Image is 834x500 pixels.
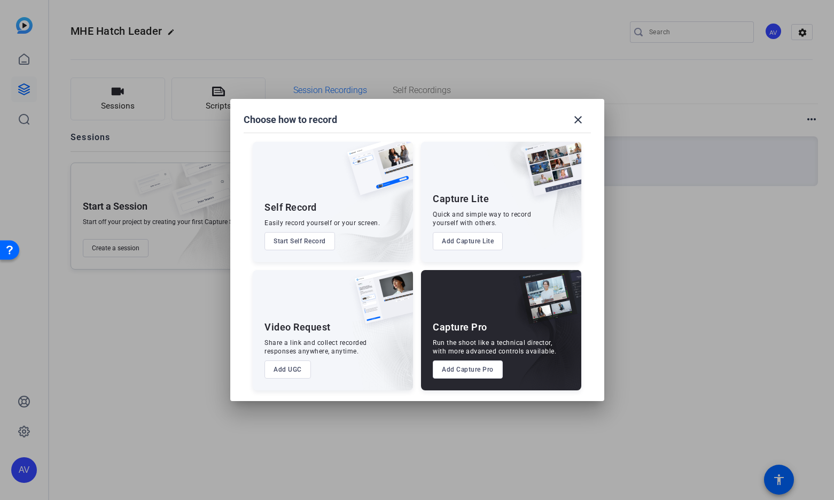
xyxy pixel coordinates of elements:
div: Easily record yourself or your screen. [264,219,380,227]
button: Add Capture Lite [433,232,503,250]
div: Self Record [264,201,317,214]
img: capture-lite.png [515,142,581,207]
mat-icon: close [572,113,584,126]
img: embarkstudio-self-record.png [320,165,413,262]
button: Start Self Record [264,232,335,250]
img: ugc-content.png [347,270,413,335]
h1: Choose how to record [244,113,337,126]
button: Add UGC [264,360,311,379]
img: embarkstudio-capture-lite.png [486,142,581,249]
div: Quick and simple way to record yourself with others. [433,210,531,227]
img: self-record.png [339,142,413,206]
div: Capture Lite [433,193,489,205]
button: Add Capture Pro [433,360,503,379]
img: embarkstudio-ugc-content.png [351,303,413,390]
div: Run the shoot like a technical director, with more advanced controls available. [433,339,556,356]
div: Capture Pro [433,321,487,334]
div: Video Request [264,321,331,334]
img: capture-pro.png [511,270,581,335]
div: Share a link and collect recorded responses anywhere, anytime. [264,339,367,356]
img: embarkstudio-capture-pro.png [502,283,581,390]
